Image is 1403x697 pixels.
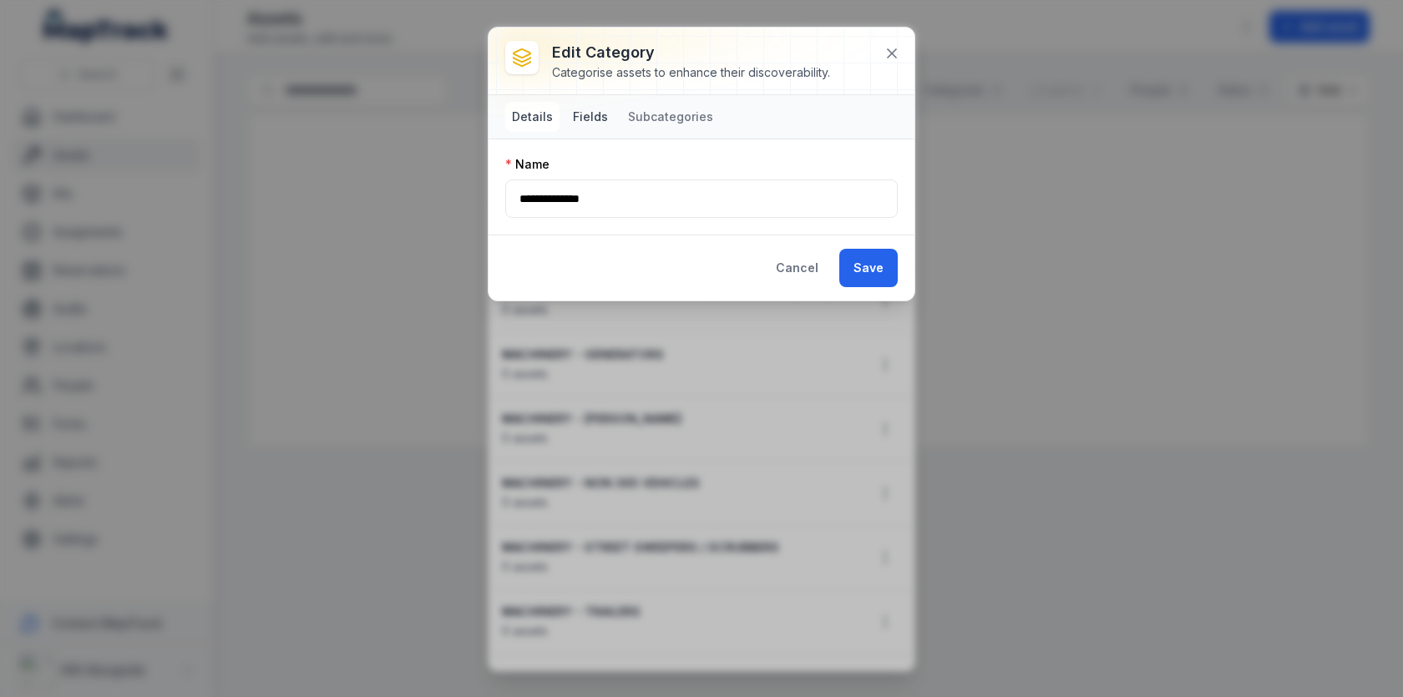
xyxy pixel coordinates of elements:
div: Categorise assets to enhance their discoverability. [552,64,830,81]
button: Save [839,249,898,287]
label: Name [505,156,550,173]
button: Fields [566,102,615,132]
button: Subcategories [621,102,720,132]
h3: Edit category [552,41,830,64]
button: Details [505,102,560,132]
button: Cancel [762,249,833,287]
